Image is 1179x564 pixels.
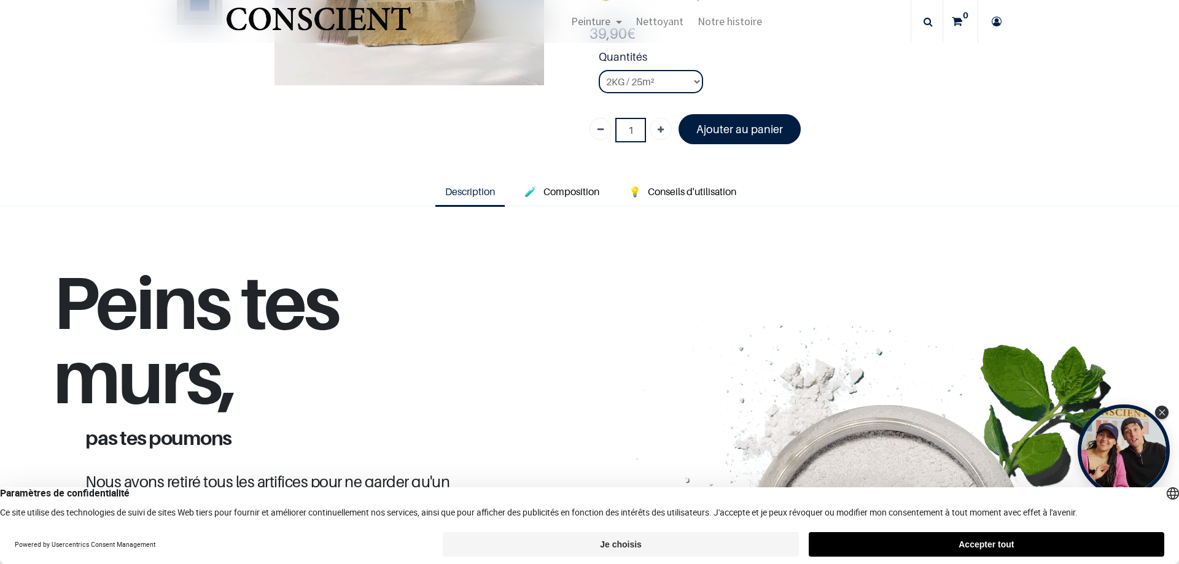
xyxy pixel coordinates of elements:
[698,14,762,28] span: Notre histoire
[650,118,672,140] a: Ajouter
[960,9,971,21] sup: 0
[648,185,736,198] span: Conseils d'utilisation
[524,185,537,198] span: 🧪
[445,185,495,198] span: Description
[85,472,486,538] span: Nous avons retiré tous les artifices pour ne garder qu'un produit simple à utiliser et simple à c...
[599,48,992,70] strong: Quantités
[543,185,599,198] span: Composition
[1155,406,1169,419] div: Close Tolstoy widget
[1078,404,1170,496] div: Open Tolstoy
[53,265,526,428] h1: Peins tes murs,
[1116,485,1173,543] iframe: Tidio Chat
[629,185,641,198] span: 💡
[589,118,612,140] a: Supprimer
[76,428,502,447] h1: pas tes poumons
[1078,404,1170,496] div: Open Tolstoy widget
[571,14,610,28] span: Peinture
[636,14,683,28] span: Nettoyant
[1078,404,1170,496] div: Tolstoy bubble widget
[696,123,783,136] font: Ajouter au panier
[679,114,801,144] a: Ajouter au panier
